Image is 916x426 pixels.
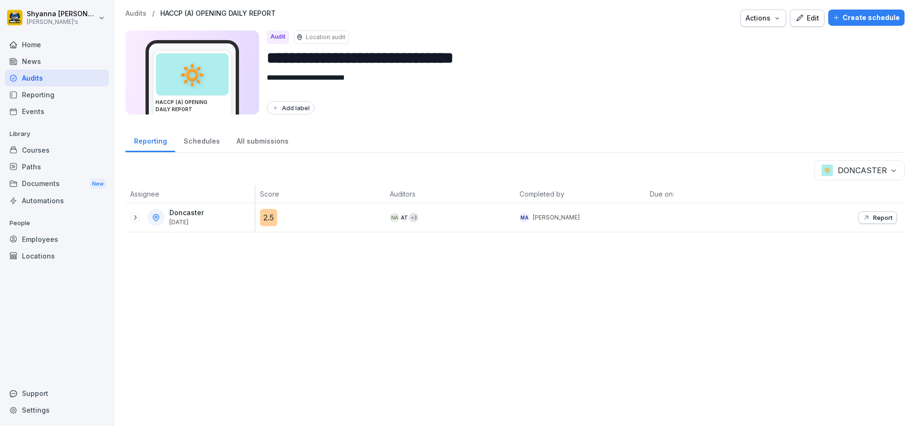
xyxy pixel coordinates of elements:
[385,185,515,203] th: Auditors
[833,12,900,23] div: Create schedule
[873,214,893,221] p: Report
[125,128,175,152] a: Reporting
[228,128,297,152] a: All submissions
[5,70,109,86] a: Audits
[152,10,155,18] p: /
[740,10,786,27] button: Actions
[175,128,228,152] a: Schedules
[645,185,775,203] th: Due on:
[5,126,109,142] p: Library
[156,53,229,95] div: 🔅
[5,402,109,418] a: Settings
[267,31,289,44] div: Audit
[5,175,109,193] div: Documents
[125,10,146,18] a: Audits
[260,189,380,199] p: Score
[306,33,345,42] p: Location audit
[27,19,96,25] p: [PERSON_NAME]'s
[5,36,109,53] a: Home
[5,248,109,264] a: Locations
[795,13,819,23] div: Edit
[790,10,824,27] button: Edit
[5,192,109,209] a: Automations
[90,178,106,189] div: New
[5,216,109,231] p: People
[5,231,109,248] a: Employees
[409,213,418,222] div: + 3
[5,142,109,158] a: Courses
[399,213,409,222] div: AT
[520,213,529,222] div: MA
[156,99,229,113] h3: HACCP (A) OPENING DAILY REPORT
[520,189,640,199] p: Completed by
[5,103,109,120] a: Events
[533,213,580,222] p: [PERSON_NAME]
[746,13,781,23] div: Actions
[5,175,109,193] a: DocumentsNew
[27,10,96,18] p: Shyanna [PERSON_NAME]
[160,10,276,18] a: HACCP (A) OPENING DAILY REPORT
[267,101,314,114] button: Add label
[828,10,905,26] button: Create schedule
[858,211,897,224] button: Report
[271,104,310,112] div: Add label
[169,219,204,226] p: [DATE]
[130,189,250,199] p: Assignee
[260,209,277,226] div: 2.5
[5,385,109,402] div: Support
[390,213,399,222] div: NA
[5,158,109,175] a: Paths
[5,86,109,103] a: Reporting
[169,209,204,217] p: Doncaster
[5,53,109,70] a: News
